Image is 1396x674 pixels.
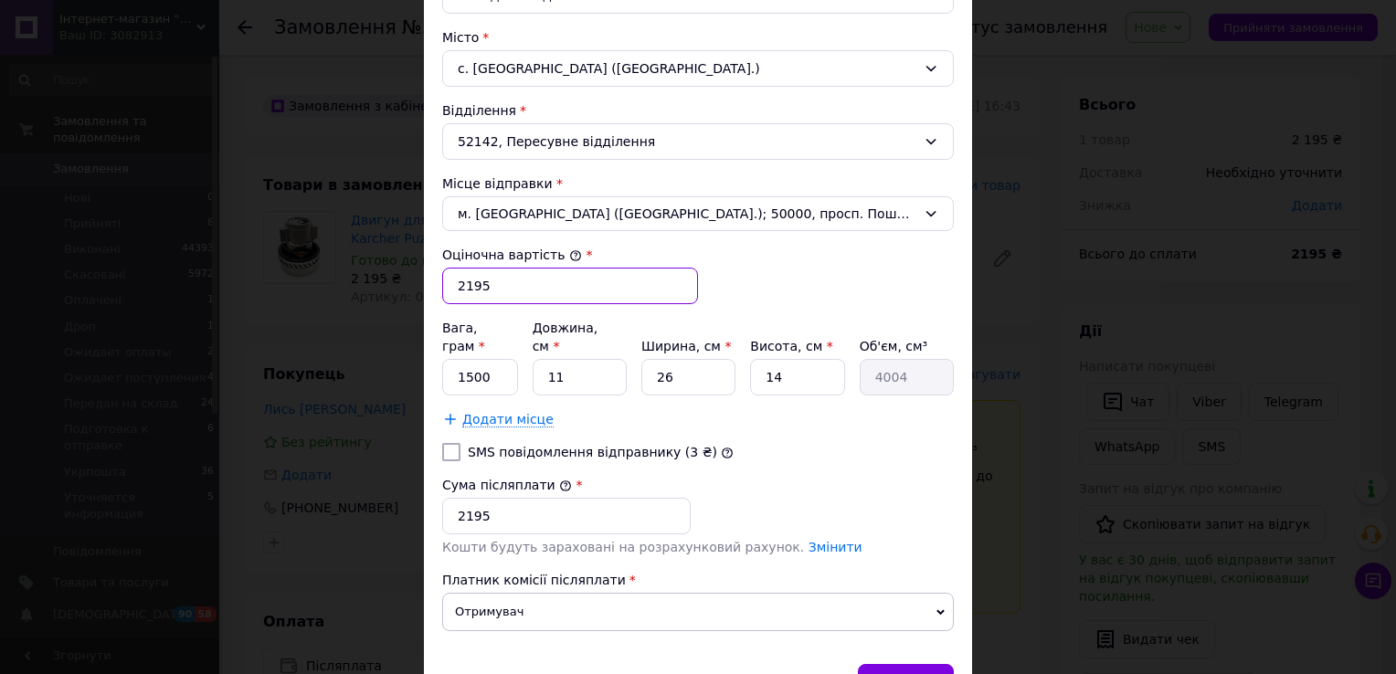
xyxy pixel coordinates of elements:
label: Сума післяплати [442,478,572,492]
div: Відділення [442,101,954,120]
div: Місце відправки [442,174,954,193]
div: Об'єм, см³ [860,337,954,355]
label: Довжина, см [533,321,598,353]
span: Платник комісії післяплати [442,573,626,587]
label: Вага, грам [442,321,485,353]
label: Висота, см [750,339,832,353]
div: с. [GEOGRAPHIC_DATA] ([GEOGRAPHIC_DATA].) [442,50,954,87]
span: Додати місце [462,412,554,427]
label: Оціночна вартість [442,247,582,262]
a: Змінити [809,540,862,554]
span: Отримувач [442,593,954,631]
div: Місто [442,28,954,47]
span: Кошти будуть зараховані на розрахунковий рахунок. [442,540,862,554]
span: м. [GEOGRAPHIC_DATA] ([GEOGRAPHIC_DATA].); 50000, просп. Поштовий, 13 [458,205,916,223]
label: Ширина, см [641,339,731,353]
div: 52142, Пересувне відділення [442,123,954,160]
label: SMS повідомлення відправнику (3 ₴) [468,445,717,459]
